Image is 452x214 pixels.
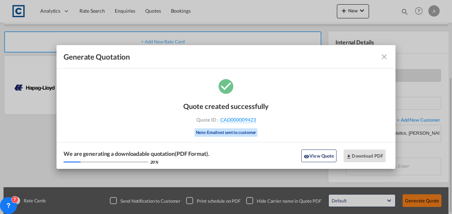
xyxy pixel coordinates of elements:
span: Generate Quotation [64,52,130,61]
div: Quote created successfully [183,102,269,110]
button: Download PDF [344,149,386,162]
md-icon: icon-close fg-AAA8AD cursor m-0 [380,53,388,61]
div: Note: Email not sent to customer [195,128,258,137]
md-dialog: Generate Quotation Quote ... [56,45,395,169]
md-icon: icon-download [346,154,352,159]
div: Quote ID : [185,117,267,123]
md-icon: icon-checkbox-marked-circle [217,77,235,95]
div: We are generating a downloadable quotation(PDF Format). [64,150,209,158]
md-icon: icon-eye [304,154,309,159]
button: icon-eyeView Quote [301,149,337,162]
span: CAD000009423 [220,117,256,123]
div: 20 % [150,159,158,165]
